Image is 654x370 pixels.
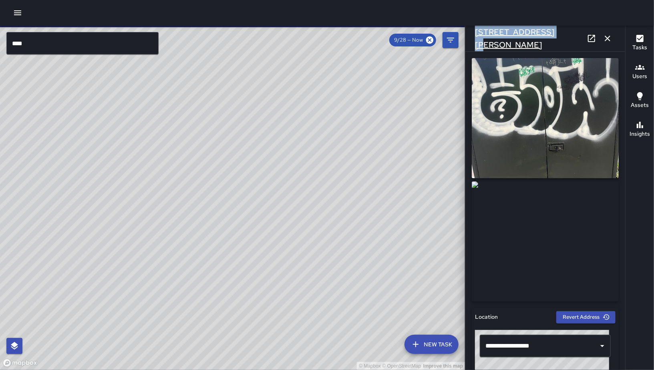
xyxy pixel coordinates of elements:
img: request_images%2F52455c90-9e13-11f0-a7b1-c7f9d2ec30e3 [472,181,619,302]
button: Assets [626,86,654,115]
button: Revert Address [556,311,616,324]
h6: Users [632,72,647,81]
h6: Assets [631,101,649,110]
button: Insights [626,115,654,144]
span: 9/28 — Now [389,36,428,44]
div: 9/28 — Now [389,34,436,46]
h6: [STREET_ADDRESS][PERSON_NAME] [475,26,584,51]
button: Tasks [626,29,654,58]
h6: Tasks [632,43,647,52]
h6: Location [475,313,498,322]
img: request_images%2F561ce23d-0a86-4ec1-acc6-cb6f951c09e4 [472,58,619,178]
button: New Task [404,335,459,354]
h6: Insights [630,130,650,139]
button: Filters [443,32,459,48]
button: Open [597,340,608,352]
button: Users [626,58,654,86]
